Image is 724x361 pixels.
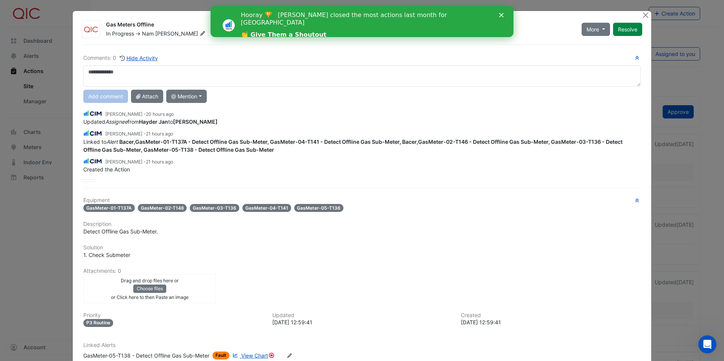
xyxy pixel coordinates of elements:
span: 2025-08-20 13:47:08 [146,111,174,117]
h6: Created [461,312,641,319]
a: 👏 Give Them a Shoutout [30,25,116,33]
span: [PERSON_NAME] [155,30,207,37]
h6: Equipment [83,197,641,204]
span: 2025-08-20 13:00:26 [146,131,173,137]
button: More [582,23,610,36]
img: CIM [83,109,102,118]
strong: [PERSON_NAME] [173,118,218,125]
span: GasMeter-04-T141 [242,204,291,212]
span: In Progress [106,30,134,37]
span: 1. Check Submeter [83,252,130,258]
div: GasMeter-05-T138 - Detect Offline Gas Sub-Meter [83,352,209,359]
span: GasMeter-05-T138 [294,204,344,212]
fa-icon: Edit Linked Alerts [287,353,292,359]
div: [DATE] 12:59:41 [461,318,641,326]
a: View Chart [231,352,268,359]
button: Close [642,11,650,19]
button: Choose files [133,285,166,293]
span: More [587,25,599,33]
iframe: Intercom live chat [698,335,716,353]
button: @ Mention [166,90,207,103]
div: Close [289,7,296,11]
small: [PERSON_NAME] - [105,111,174,118]
iframe: Intercom live chat banner [211,6,513,37]
span: 2025-08-20 12:59:41 [146,159,173,165]
div: Tooltip anchor [268,352,275,359]
em: Alert [106,138,118,145]
span: View Chart [241,352,268,359]
small: or Click here to then Paste an image [111,294,189,300]
h6: Linked Alerts [83,342,641,349]
button: Hide Activity [119,54,158,62]
span: Linked to [83,138,623,153]
div: P3 Routine [83,319,113,327]
img: CIM [83,129,102,137]
span: Detect Offline Gas Sub-Meter. [83,228,158,235]
h6: Attachments: 0 [83,268,641,274]
strong: Hayder Jan [139,118,168,125]
h6: Solution [83,244,641,251]
img: CIM [83,157,102,165]
span: GasMeter-01-T137A [83,204,135,212]
button: Resolve [613,23,642,36]
div: Gas Meters Offline [106,21,573,30]
h6: Priority [83,312,263,319]
button: Attach [131,90,163,103]
em: Assignee [105,118,128,125]
small: [PERSON_NAME] - [105,131,173,137]
img: QIC [82,26,100,33]
span: Created the Action [83,166,130,173]
small: [PERSON_NAME] - [105,159,173,165]
small: Drag and drop files here or [121,278,179,283]
span: GasMeter-03-T136 [190,204,239,212]
h6: Updated [272,312,452,319]
strong: Bacer,GasMeter-01-T137A - Detect Offline Gas Sub-Meter, GasMeter-04-T141 - Detect Offline Gas Sub... [83,138,623,153]
span: Nam [142,30,154,37]
span: Updated from to [83,118,218,125]
div: [DATE] 12:59:41 [272,318,452,326]
span: Fault [212,352,229,359]
div: Comments: 0 [83,54,158,62]
h6: Description [83,221,641,227]
span: -> [136,30,140,37]
span: GasMeter-02-T146 [138,204,187,212]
